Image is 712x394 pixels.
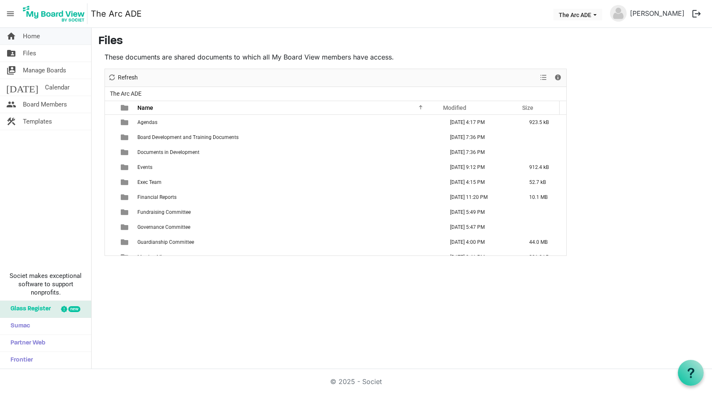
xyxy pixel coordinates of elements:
span: Glass Register [6,301,51,317]
td: Fundraising Committee is template cell column header Name [135,205,441,220]
td: July 14, 2025 5:47 PM column header Modified [441,220,520,235]
button: Refresh [107,72,139,83]
a: My Board View Logo [20,3,91,24]
span: Board Members [23,96,67,113]
img: no-profile-picture.svg [610,5,627,22]
td: checkbox [105,250,116,265]
button: The Arc ADE dropdownbutton [553,9,602,20]
td: Board Development and Training Documents is template cell column header Name [135,130,441,145]
td: checkbox [105,190,116,205]
td: August 16, 2025 4:00 PM column header Modified [441,235,520,250]
td: is template cell column header Size [520,130,566,145]
a: The Arc ADE [91,5,142,22]
td: checkbox [105,205,116,220]
td: January 15, 2025 7:36 PM column header Modified [441,145,520,160]
td: 10.1 MB is template cell column header Size [520,190,566,205]
td: 44.0 MB is template cell column header Size [520,235,566,250]
td: checkbox [105,175,116,190]
span: Files [23,45,36,62]
span: home [6,28,16,45]
td: 912.4 kB is template cell column header Size [520,160,566,175]
td: 301.0 kB is template cell column header Size [520,250,566,265]
h3: Files [98,35,705,49]
span: Events [137,164,152,170]
td: checkbox [105,130,116,145]
td: June 12, 2025 8:41 PM column header Modified [441,250,520,265]
td: checkbox [105,235,116,250]
div: Details [551,69,565,87]
td: 923.5 kB is template cell column header Size [520,115,566,130]
td: August 13, 2025 11:20 PM column header Modified [441,190,520,205]
span: Home [23,28,40,45]
span: Guardianship Committee [137,239,194,245]
span: Exec Team [137,179,162,185]
span: Templates [23,113,52,130]
td: Events is template cell column header Name [135,160,441,175]
td: is template cell column header Size [520,220,566,235]
td: is template cell column header type [116,220,135,235]
td: is template cell column header type [116,205,135,220]
span: Manage Boards [23,62,66,79]
td: is template cell column header type [116,190,135,205]
td: is template cell column header type [116,235,135,250]
span: Calendar [45,79,70,96]
td: is template cell column header type [116,175,135,190]
span: menu [2,6,18,22]
td: July 14, 2025 5:49 PM column header Modified [441,205,520,220]
span: Modified [443,104,466,111]
span: Societ makes exceptional software to support nonprofits. [4,272,87,297]
td: June 04, 2025 4:15 PM column header Modified [441,175,520,190]
span: people [6,96,16,113]
td: is template cell column header type [116,130,135,145]
td: Exec Team is template cell column header Name [135,175,441,190]
button: View dropdownbutton [538,72,548,83]
td: March 03, 2025 9:12 PM column header Modified [441,160,520,175]
td: is template cell column header Size [520,145,566,160]
span: Sumac [6,318,30,335]
span: Meeting Minutes [137,254,174,260]
span: folder_shared [6,45,16,62]
button: Details [553,72,564,83]
span: Financial Reports [137,194,177,200]
p: These documents are shared documents to which all My Board View members have access. [105,52,567,62]
span: construction [6,113,16,130]
span: Size [522,104,533,111]
td: Financial Reports is template cell column header Name [135,190,441,205]
td: checkbox [105,160,116,175]
td: Documents in Development is template cell column header Name [135,145,441,160]
td: Governance Committee is template cell column header Name [135,220,441,235]
img: My Board View Logo [20,3,87,24]
span: Board Development and Training Documents [137,134,239,140]
td: is template cell column header type [116,115,135,130]
td: June 04, 2025 4:17 PM column header Modified [441,115,520,130]
td: 52.7 kB is template cell column header Size [520,175,566,190]
td: is template cell column header Size [520,205,566,220]
span: Refresh [117,72,139,83]
span: Documents in Development [137,149,199,155]
span: Fundraising Committee [137,209,191,215]
span: Frontier [6,352,33,369]
button: logout [688,5,705,22]
span: Partner Web [6,335,45,352]
span: [DATE] [6,79,38,96]
div: View [537,69,551,87]
div: new [68,306,80,312]
td: checkbox [105,115,116,130]
td: is template cell column header type [116,145,135,160]
a: [PERSON_NAME] [627,5,688,22]
td: Meeting Minutes is template cell column header Name [135,250,441,265]
td: January 15, 2025 7:36 PM column header Modified [441,130,520,145]
td: checkbox [105,220,116,235]
td: Agendas is template cell column header Name [135,115,441,130]
td: checkbox [105,145,116,160]
span: The Arc ADE [108,89,143,99]
span: switch_account [6,62,16,79]
td: is template cell column header type [116,160,135,175]
td: is template cell column header type [116,250,135,265]
td: Guardianship Committee is template cell column header Name [135,235,441,250]
div: Refresh [105,69,141,87]
span: Agendas [137,119,157,125]
span: Governance Committee [137,224,190,230]
span: Name [137,104,153,111]
a: © 2025 - Societ [330,377,382,386]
